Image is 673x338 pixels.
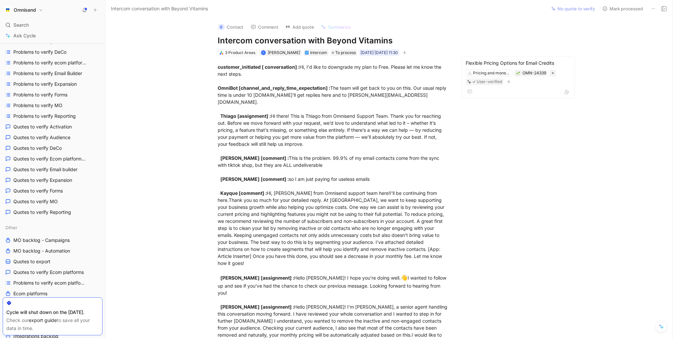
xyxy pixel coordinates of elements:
span: Problems to verify ecom platforms [13,59,87,66]
span: Quotes to verify Activation [13,123,72,130]
a: Quotes to verify Audience [3,132,102,142]
span: MO backlog - Automation [13,248,70,254]
a: Problems to verify MO [3,100,102,110]
span: Quotes to verify Audience [13,134,70,141]
a: MO backlog - Campaigns [3,235,102,245]
a: Problems to verify ecom platforms [3,58,102,68]
span: Problems to verify ecom platforms [13,280,86,286]
span: Problems to verify Forms [13,91,67,98]
strong: [PERSON_NAME] [comment] : [220,176,289,182]
span: Ask Cycle [13,32,36,40]
strong: Kayque [comment] : [220,190,267,196]
a: Quotes to verify DeCo [3,143,102,153]
button: BContact [215,22,246,32]
div: Search [3,20,102,30]
a: Quotes to verify Activation [3,122,102,132]
span: Problems to verify Expansion [13,81,77,87]
span: Quotes to verify MO [13,198,58,205]
span: Quotes to verify Reporting [13,209,71,216]
a: Quotes to verify MO [3,197,102,207]
a: Ecom platforms [3,289,102,299]
a: Problems to verify ecom platforms [3,278,102,288]
span: [PERSON_NAME] [268,50,300,55]
button: No quote to verify [548,4,598,13]
span: Quotes to verify Ecom platforms [13,155,87,162]
img: Omnisend [4,7,11,13]
span: Search [13,21,29,29]
button: OmnisendOmnisend [3,5,45,15]
a: Quotes to verify Expansion [3,175,102,185]
span: Quotes to export [13,258,50,265]
strong: customer_initiated [ conversation] : [218,64,299,70]
div: User-verified [477,78,502,85]
span: Problems to verify Email Builder [13,70,82,77]
div: K [262,51,265,55]
span: Summarize [328,24,351,30]
span: Problems to verify DeCo [13,49,66,55]
span: Quotes to verify Ecom platforms [13,269,84,276]
div: Flexible Pricing Options for Email Credits [466,59,571,67]
div: OMN-24339 [522,70,546,76]
div: Check our to save all your data in time. [6,316,99,332]
div: To process [330,49,357,56]
span: Other [5,224,17,231]
button: Mark processed [599,4,646,13]
button: Summarize [318,22,354,32]
span: Other [86,156,97,161]
a: export guide [29,317,57,323]
span: To process [335,49,356,56]
a: Quotes to verify Ecom platformsOther [3,154,102,164]
h1: Omnisend [14,7,36,13]
a: Problems to verify Email Builder [3,68,102,78]
a: Quotes to verify Ecom platforms [3,267,102,277]
a: Problems to verify Reporting [3,111,102,121]
button: Add quote [282,22,317,32]
div: Intercom [310,49,327,56]
span: 👋 [401,274,408,281]
h1: Intercom conversation with Beyond Vitamins [218,35,449,46]
a: Quotes to verify Forms [3,186,102,196]
span: Problems to verify Reporting [13,113,76,119]
div: 3 Product Areas [225,49,255,56]
span: Quotes to verify DeCo [13,145,62,151]
strong: OmniBot [channel_and_reply_time_expectation] : [218,85,330,91]
a: Problems to verify DeCo [3,47,102,57]
a: Quotes to export [3,257,102,267]
img: 🌱 [516,71,520,75]
div: Other [3,223,102,233]
a: Quotes to verify Reporting [3,207,102,217]
a: Ask Cycle [3,31,102,41]
strong: [PERSON_NAME] [comment] : [220,155,289,161]
div: Cycle will shut down on the [DATE]. [6,308,99,316]
a: Problems to verify Forms [3,90,102,100]
a: Quotes to verify Email builder [3,164,102,175]
div: Pricing and monetisation [473,70,510,76]
strong: [PERSON_NAME] [assignment] : [220,304,294,310]
strong: [PERSON_NAME] [assignment] : [220,275,294,281]
a: MO backlog - Automation [3,246,102,256]
strong: Thiago [assignment] : [220,113,271,119]
button: Comment [248,22,281,32]
span: Intercom conversation with Beyond Vitamins [111,5,208,13]
a: Problems to verify Expansion [3,79,102,89]
span: Problems to verify MO [13,102,62,109]
div: [DATE] [DATE] 11:30 [361,49,398,56]
span: Ecom platforms [13,290,47,297]
span: MO backlog - Campaigns [13,237,70,244]
span: Quotes to verify Forms [13,188,63,194]
div: B [218,24,225,30]
span: Quotes to verify Expansion [13,177,72,184]
span: Quotes to verify Email builder [13,166,77,173]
